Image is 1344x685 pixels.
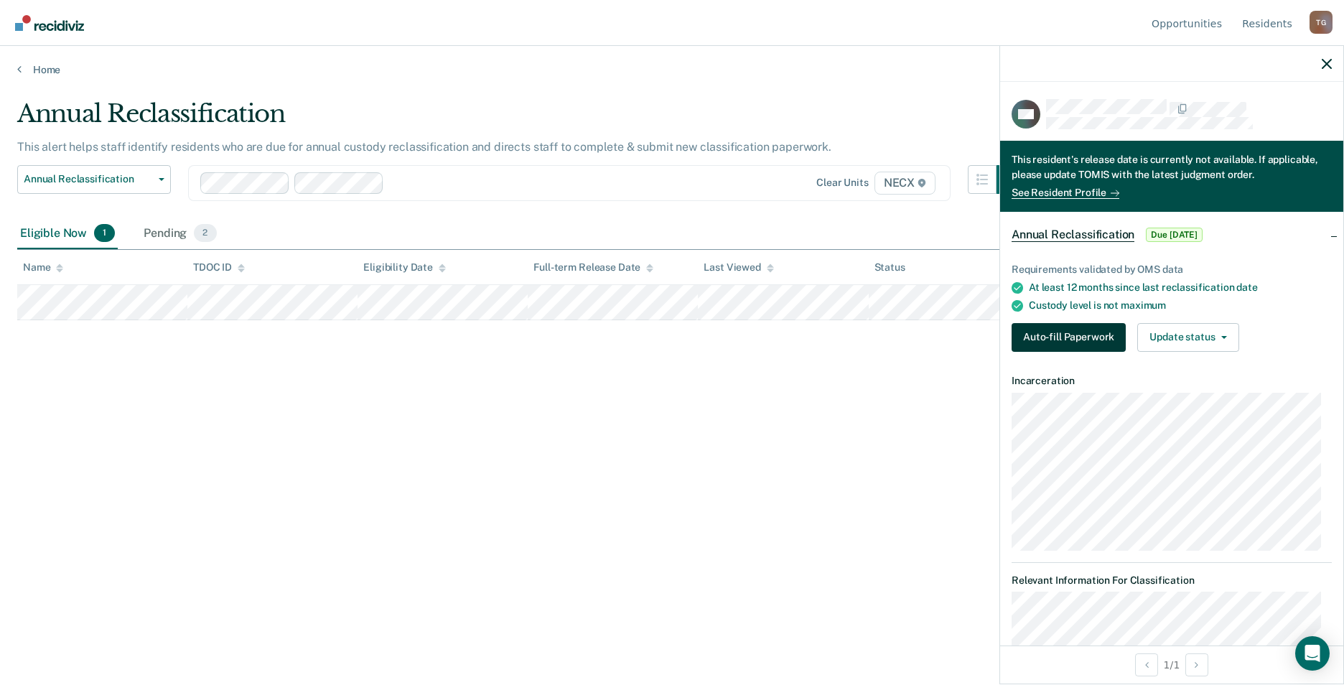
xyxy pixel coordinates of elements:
div: This resident's release date is currently not available. If applicable, please update TOMIS with ... [1012,152,1332,185]
div: Annual ReclassificationDue [DATE] [1000,212,1343,258]
div: Pending [141,218,219,250]
span: 1 [94,224,115,243]
div: Clear units [816,177,869,189]
span: 2 [194,224,216,243]
button: Auto-fill Paperwork [1012,323,1126,352]
span: Due [DATE] [1146,228,1203,242]
a: See Resident Profile [1012,187,1119,199]
a: Home [17,63,1327,76]
div: Requirements validated by OMS data [1012,264,1332,276]
span: NECX [874,172,935,195]
img: Recidiviz [15,15,84,31]
div: Name [23,261,63,274]
span: Annual Reclassification [1012,228,1134,242]
div: Eligibility Date [363,261,446,274]
dt: Incarceration [1012,375,1332,387]
div: T G [1310,11,1333,34]
div: Last Viewed [704,261,773,274]
div: Open Intercom Messenger [1295,636,1330,671]
div: Custody level is not [1029,299,1332,312]
div: TDOC ID [193,261,245,274]
div: Full-term Release Date [533,261,653,274]
span: date [1236,281,1257,293]
span: maximum [1121,299,1166,311]
div: At least 12 months since last reclassification [1029,281,1332,294]
div: Annual Reclassification [17,99,1025,140]
button: Update status [1137,323,1238,352]
div: Status [874,261,905,274]
button: Next Opportunity [1185,653,1208,676]
div: Eligible Now [17,218,118,250]
div: 1 / 1 [1000,646,1343,684]
a: Navigate to form link [1012,323,1131,352]
span: Annual Reclassification [24,173,153,185]
p: This alert helps staff identify residents who are due for annual custody reclassification and dir... [17,140,831,154]
button: Profile dropdown button [1310,11,1333,34]
button: Previous Opportunity [1135,653,1158,676]
dt: Relevant Information For Classification [1012,574,1332,587]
